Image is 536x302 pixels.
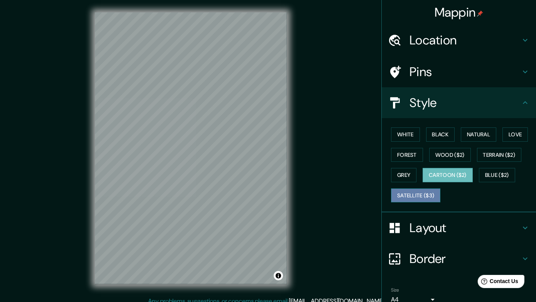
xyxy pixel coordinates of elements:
[391,127,420,142] button: White
[382,87,536,118] div: Style
[410,220,521,236] h4: Layout
[461,127,496,142] button: Natural
[95,12,287,284] canvas: Map
[477,148,522,162] button: Terrain ($2)
[410,95,521,110] h4: Style
[382,56,536,87] div: Pins
[382,212,536,243] div: Layout
[423,168,473,182] button: Cartoon ($2)
[410,251,521,266] h4: Border
[274,271,283,280] button: Toggle attribution
[391,287,399,294] label: Size
[467,272,528,294] iframe: Help widget launcher
[382,243,536,274] div: Border
[502,127,528,142] button: Love
[382,25,536,56] div: Location
[435,5,484,20] h4: Mappin
[429,148,471,162] button: Wood ($2)
[410,32,521,48] h4: Location
[391,188,440,203] button: Satellite ($3)
[479,168,515,182] button: Blue ($2)
[410,64,521,80] h4: Pins
[477,10,483,17] img: pin-icon.png
[391,168,416,182] button: Grey
[426,127,455,142] button: Black
[391,148,423,162] button: Forest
